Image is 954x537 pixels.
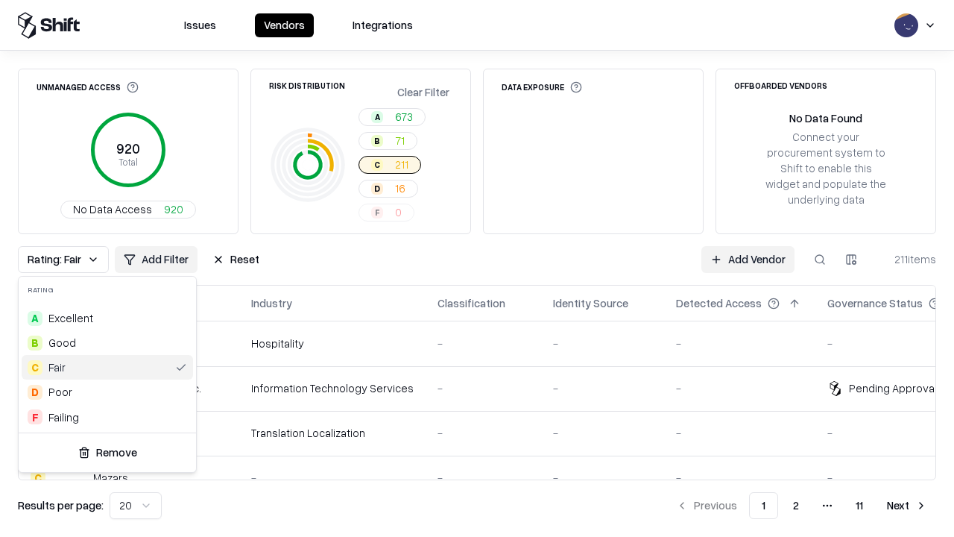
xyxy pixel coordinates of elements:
[28,409,42,424] div: F
[28,311,42,326] div: A
[48,384,72,400] div: Poor
[28,336,42,351] div: B
[28,360,42,375] div: C
[48,409,79,425] div: Failing
[25,439,190,466] button: Remove
[28,385,42,400] div: D
[48,335,76,351] span: Good
[48,359,66,375] span: Fair
[19,303,196,433] div: Suggestions
[48,310,93,326] span: Excellent
[19,277,196,303] div: Rating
